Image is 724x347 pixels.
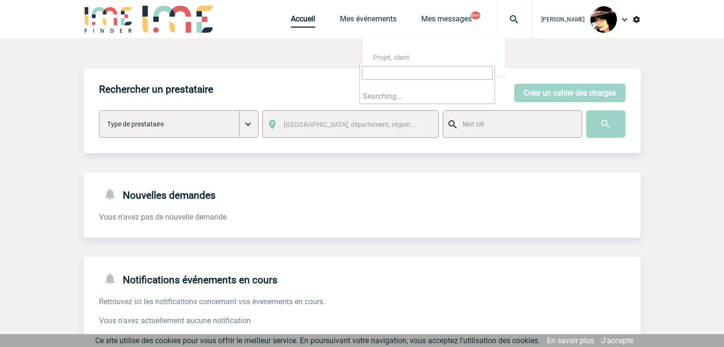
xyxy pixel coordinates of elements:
[541,16,585,23] span: [PERSON_NAME]
[103,272,123,286] img: notifications-24-px-g.png
[471,11,480,19] button: 99+
[460,118,573,130] input: Mot clé
[340,14,397,28] a: Mes événements
[291,14,315,28] a: Accueil
[373,54,409,61] span: Projet, client
[590,6,617,33] img: 101023-0.jpg
[99,316,251,325] span: Vous n'avez actuellement aucune notification
[103,187,123,201] img: notifications-24-px-g.png
[601,336,633,345] a: J'accepte
[99,297,325,306] span: Retrouvez ici les notifications concernant vos évenements en cours.
[99,212,227,222] span: Vous n'avez pas de nouvelle demande
[99,272,278,286] h4: Notifications événements en cours
[84,6,133,33] img: IME-Finder
[99,187,216,201] h4: Nouvelles demandes
[547,336,594,345] a: En savoir plus
[95,336,540,345] span: Ce site utilise des cookies pour vous offrir le meilleur service. En poursuivant votre navigation...
[586,110,625,138] input: Submit
[421,14,472,28] a: Mes messages
[284,121,416,128] span: [GEOGRAPHIC_DATA], département, région...
[360,89,495,104] li: Searching…
[99,84,213,95] h4: Rechercher un prestataire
